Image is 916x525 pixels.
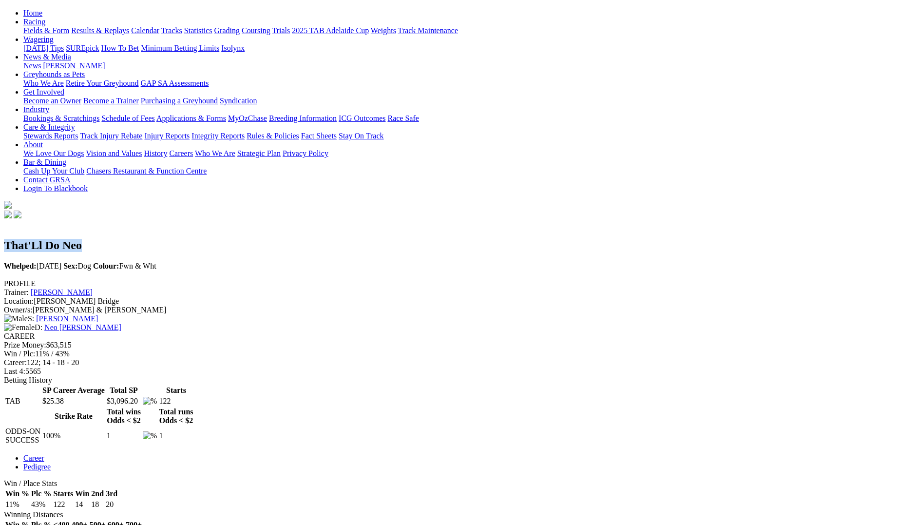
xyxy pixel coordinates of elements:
[4,201,12,209] img: logo-grsa-white.png
[23,132,912,140] div: Care & Integrity
[371,26,396,35] a: Weights
[283,149,328,157] a: Privacy Policy
[5,427,41,445] td: ODDS-ON SUCCESS
[141,79,209,87] a: GAP SA Assessments
[5,396,41,406] td: TAB
[23,26,69,35] a: Fields & Form
[247,132,299,140] a: Rules & Policies
[23,44,912,53] div: Wagering
[106,427,141,445] td: 1
[195,149,235,157] a: Who We Are
[106,407,141,426] th: Total wins Odds < $2
[105,489,118,499] th: 3rd
[23,184,88,193] a: Login To Blackbook
[221,44,245,52] a: Isolynx
[4,306,33,314] span: Owner/s:
[4,323,42,331] span: D:
[106,386,141,395] th: Total SP
[237,149,281,157] a: Strategic Plan
[5,500,30,509] td: 11%
[4,479,912,488] div: Win / Place Stats
[66,79,139,87] a: Retire Your Greyhound
[23,123,75,131] a: Care & Integrity
[53,500,74,509] td: 122
[4,262,37,270] b: Whelped:
[63,262,91,270] span: Dog
[23,114,912,123] div: Industry
[184,26,212,35] a: Statistics
[23,44,64,52] a: [DATE] Tips
[106,396,141,406] td: $3,096.20
[23,167,912,175] div: Bar & Dining
[23,88,64,96] a: Get Involved
[23,26,912,35] div: Racing
[31,288,93,296] a: [PERSON_NAME]
[220,97,257,105] a: Syndication
[86,149,142,157] a: Vision and Values
[71,26,129,35] a: Results & Replays
[4,358,27,367] span: Career:
[4,510,912,519] div: Winning Distances
[4,306,912,314] div: [PERSON_NAME] & [PERSON_NAME]
[42,386,105,395] th: SP Career Average
[101,44,139,52] a: How To Bet
[80,132,142,140] a: Track Injury Rebate
[23,149,912,158] div: About
[23,167,84,175] a: Cash Up Your Club
[53,489,74,499] th: Starts
[43,61,105,70] a: [PERSON_NAME]
[228,114,267,122] a: MyOzChase
[4,367,25,375] span: Last 4:
[66,44,99,52] a: SUREpick
[23,70,85,78] a: Greyhounds as Pets
[75,500,90,509] td: 14
[23,140,43,149] a: About
[23,158,66,166] a: Bar & Dining
[23,454,44,462] a: Career
[272,26,290,35] a: Trials
[158,427,193,445] td: 1
[83,97,139,105] a: Become a Trainer
[144,149,167,157] a: History
[4,350,35,358] span: Win / Plc:
[91,489,104,499] th: 2nd
[4,358,912,367] div: 122; 14 - 18 - 20
[23,114,99,122] a: Bookings & Scratchings
[42,407,105,426] th: Strike Rate
[4,323,35,332] img: Female
[101,114,154,122] a: Schedule of Fees
[169,149,193,157] a: Careers
[36,314,98,323] a: [PERSON_NAME]
[4,239,912,252] h2: That'Ll Do Neo
[4,262,61,270] span: [DATE]
[23,132,78,140] a: Stewards Reports
[23,61,912,70] div: News & Media
[4,376,912,385] div: Betting History
[4,341,912,350] div: $63,515
[4,297,912,306] div: [PERSON_NAME] Bridge
[4,350,912,358] div: 11% / 43%
[214,26,240,35] a: Grading
[23,79,64,87] a: Who We Are
[4,332,912,341] div: CAREER
[158,407,193,426] th: Total runs Odds < $2
[42,427,105,445] td: 100%
[86,167,207,175] a: Chasers Restaurant & Function Centre
[4,314,34,323] span: S:
[4,314,28,323] img: Male
[105,500,118,509] td: 20
[23,61,41,70] a: News
[242,26,270,35] a: Coursing
[4,211,12,218] img: facebook.svg
[339,132,383,140] a: Stay On Track
[4,279,912,288] div: PROFILE
[4,288,29,296] span: Trainer:
[23,463,51,471] a: Pedigree
[44,323,121,331] a: Neo [PERSON_NAME]
[93,262,156,270] span: Fwn & Wht
[4,341,46,349] span: Prize Money:
[141,97,218,105] a: Purchasing a Greyhound
[23,9,42,17] a: Home
[292,26,369,35] a: 2025 TAB Adelaide Cup
[161,26,182,35] a: Tracks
